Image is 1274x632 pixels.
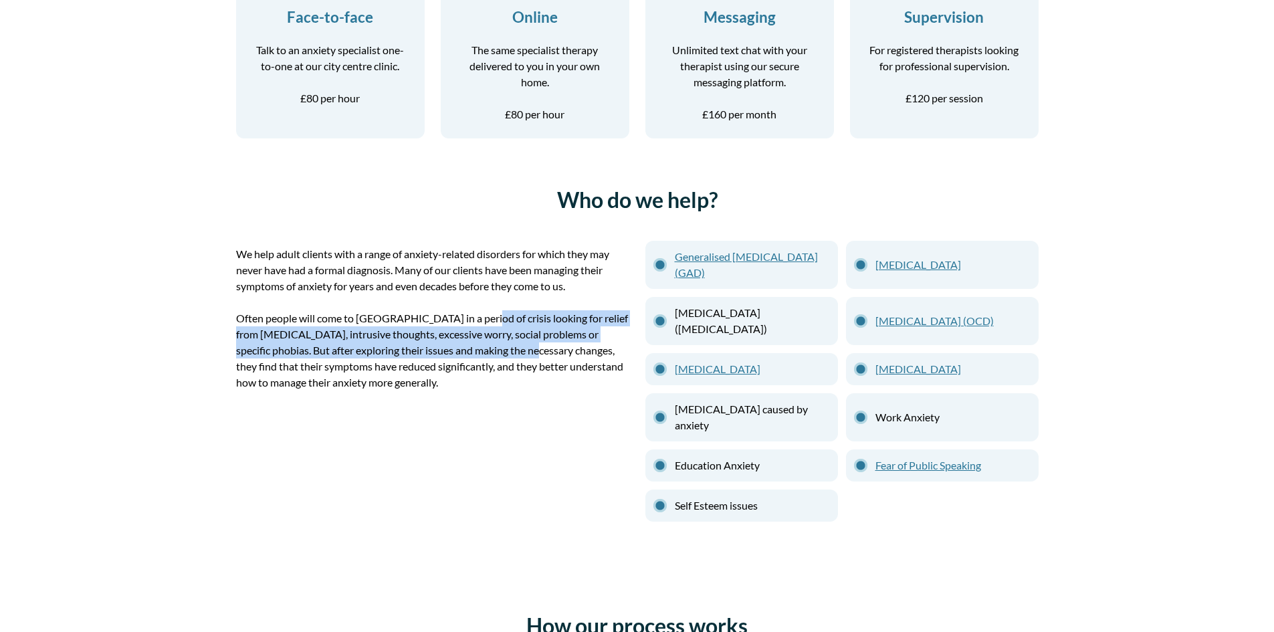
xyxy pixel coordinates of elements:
p: £80 per hour [252,90,409,106]
p: For registered therapists looking for professional supervision. [866,42,1023,74]
h3: Supervision [866,8,1023,26]
h3: Messaging [661,8,818,26]
a: [MEDICAL_DATA] [675,361,830,377]
p: £80 per hour [457,106,613,122]
p: We help adult clients with a range of anxiety-related disorders for which they may never have had... [236,246,629,294]
li: Work Anxiety [846,393,1039,441]
h3: Online [457,8,613,26]
li: [MEDICAL_DATA] ([MEDICAL_DATA]) [645,297,838,345]
p: Often people will come to [GEOGRAPHIC_DATA] in a period of crisis looking for relief from [MEDICA... [236,310,629,391]
p: £120 per session [866,90,1023,106]
a: Generalised [MEDICAL_DATA] (GAD) [675,249,830,281]
p: The same specialist therapy delivered to you in your own home. [457,42,613,90]
h3: Face-to-face [252,8,409,26]
a: Fear of Public Speaking [875,457,1031,473]
li: Education Anxiety [645,449,838,482]
a: [MEDICAL_DATA] [875,257,1031,273]
p: Talk to an anxiety specialist one-to-one at our city centre clinic. [252,42,409,74]
h2: Who do we help? [236,187,1039,213]
a: [MEDICAL_DATA] (OCD) [875,313,1031,329]
a: [MEDICAL_DATA] [875,361,1031,377]
p: Unlimited text chat with your therapist using our secure messaging platform. [661,42,818,90]
p: £160 per month [661,106,818,122]
li: [MEDICAL_DATA] caused by anxiety [645,393,838,441]
li: Self Esteem issues [645,490,838,522]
